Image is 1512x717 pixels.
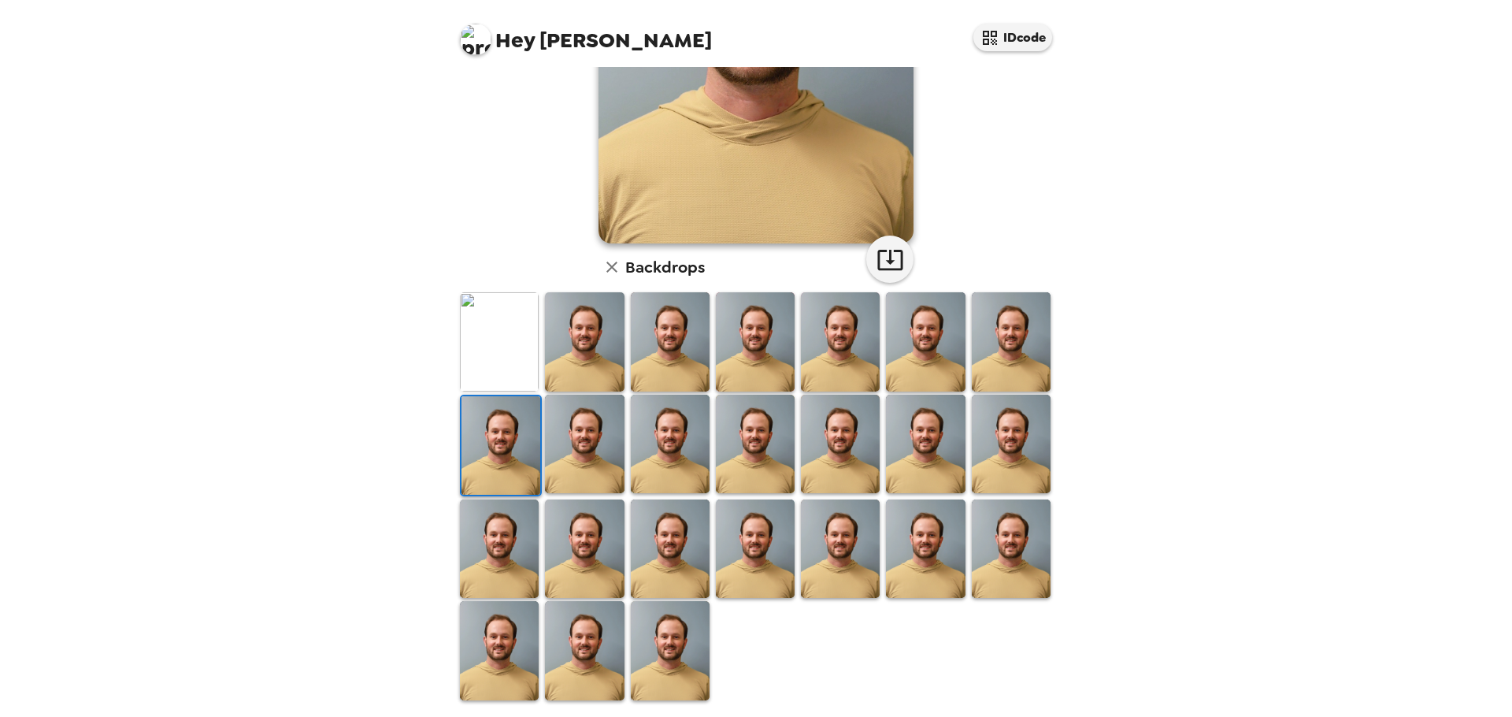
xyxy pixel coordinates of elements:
button: IDcode [973,24,1052,51]
h6: Backdrops [625,254,705,280]
img: profile pic [460,24,491,55]
span: [PERSON_NAME] [460,16,712,51]
span: Hey [495,26,535,54]
img: Original [460,292,539,391]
